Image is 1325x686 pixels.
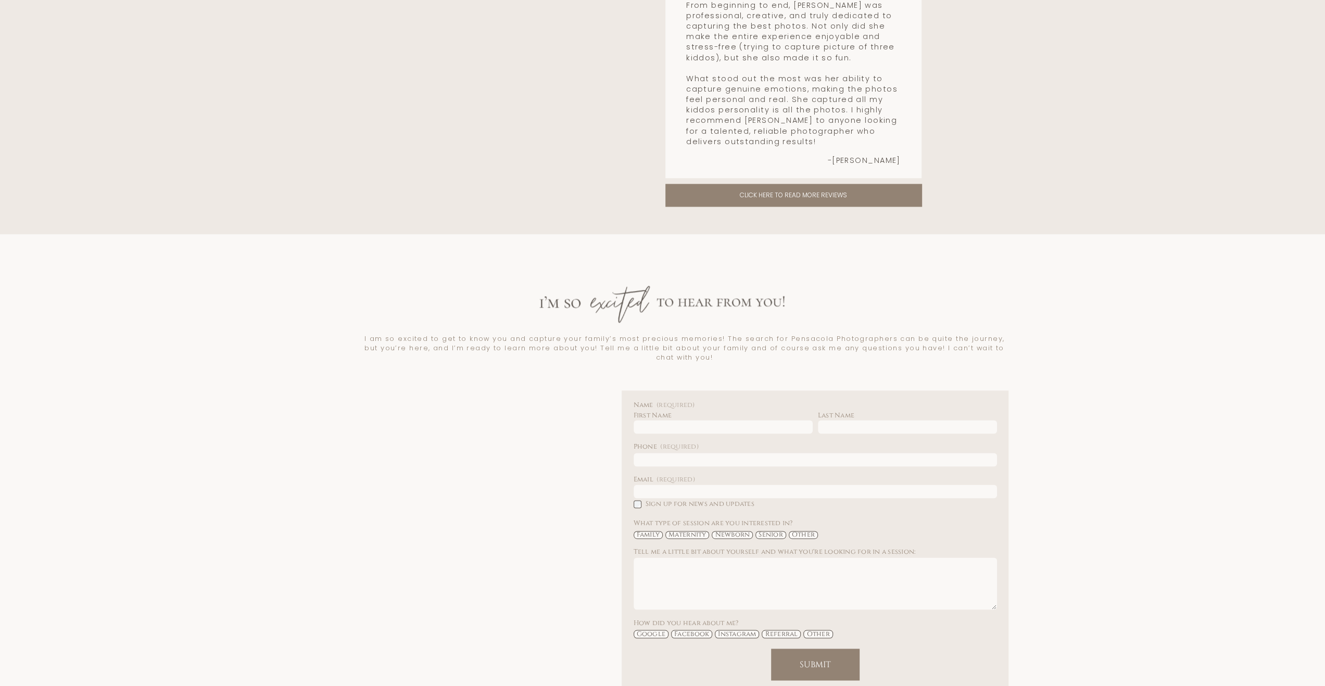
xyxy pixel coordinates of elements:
[762,630,801,638] span: Referral
[634,549,916,555] span: Tell me a little bit about yourself and what you're looking for in a session:
[665,531,709,539] span: Maternity
[634,500,641,508] input: Sign up for news and updates
[657,402,695,409] span: (required)
[634,630,669,638] span: Google
[634,402,653,409] span: Name
[789,531,818,539] span: Other
[771,649,859,680] button: SubmitSubmit
[634,413,813,420] div: First Name
[665,184,922,206] a: Click here to read more reviews
[634,520,793,527] span: What type of session are you interested in?
[634,531,663,539] span: Family
[634,444,657,450] span: Phone
[686,155,901,166] p: -[PERSON_NAME]
[646,501,754,507] span: Sign up for news and updates
[360,334,1009,362] p: I am so excited to get to know you and capture your family’s most precious memories! The search f...
[715,630,759,638] span: Instagram
[634,620,739,626] span: How did you hear about me?
[818,413,997,420] div: Last Name
[660,444,699,451] span: (required)
[803,630,832,638] span: Other
[671,630,712,638] span: Facebook
[755,531,786,539] span: Senior
[712,531,753,539] span: Newborn
[800,658,831,670] span: Submit
[634,477,653,483] span: Email
[657,477,695,483] span: (required)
